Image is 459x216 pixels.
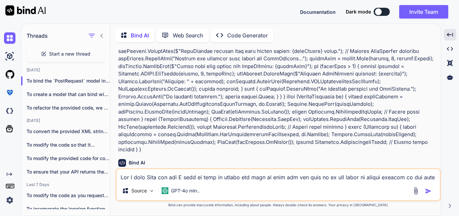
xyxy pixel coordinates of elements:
[171,187,200,194] p: GPT-4o min..
[27,142,110,148] p: To modify the code so that it...
[425,188,432,194] img: icon
[346,8,371,15] span: Dark mode
[129,159,145,166] h6: Bind AI
[412,187,420,195] img: attachment
[4,69,15,80] img: githubLight
[27,32,48,40] h1: Threads
[27,128,110,135] p: To convert the provided XML string into...
[21,67,110,73] h2: [DATE]
[173,31,203,39] p: Web Search
[4,32,15,44] img: chat
[227,31,268,39] p: Code Generator
[27,91,110,98] p: To create a model that can bind with the...
[300,8,336,16] button: Documentation
[49,51,90,57] span: Start a new thread
[27,206,110,212] p: To incorporate the logging functionality into your...
[162,187,168,194] img: GPT-4o mini
[4,51,15,62] img: ai-studio
[399,5,448,19] button: Invite Team
[131,187,147,194] p: Source
[27,192,110,199] p: To modify the code as you requested,...
[27,168,110,175] p: To ensure that your API returns the...
[5,5,46,16] img: Bind AI
[27,104,110,111] p: To refactor the provided code, we will e...
[4,105,15,117] img: darkCloudIdeIcon
[116,203,441,208] p: Bind can provide inaccurate information, including about people. Always double-check its answers....
[149,188,155,194] img: Pick Models
[21,182,110,187] h2: Last 7 Days
[4,87,15,98] img: premium
[21,118,110,123] h2: [DATE]
[27,78,110,84] p: To bind the `PostRequest` model in Postm...
[27,155,110,162] p: To modify the provided code for compatibility...
[300,9,336,15] span: Documentation
[131,31,149,39] p: Bind AI
[4,194,15,206] img: settings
